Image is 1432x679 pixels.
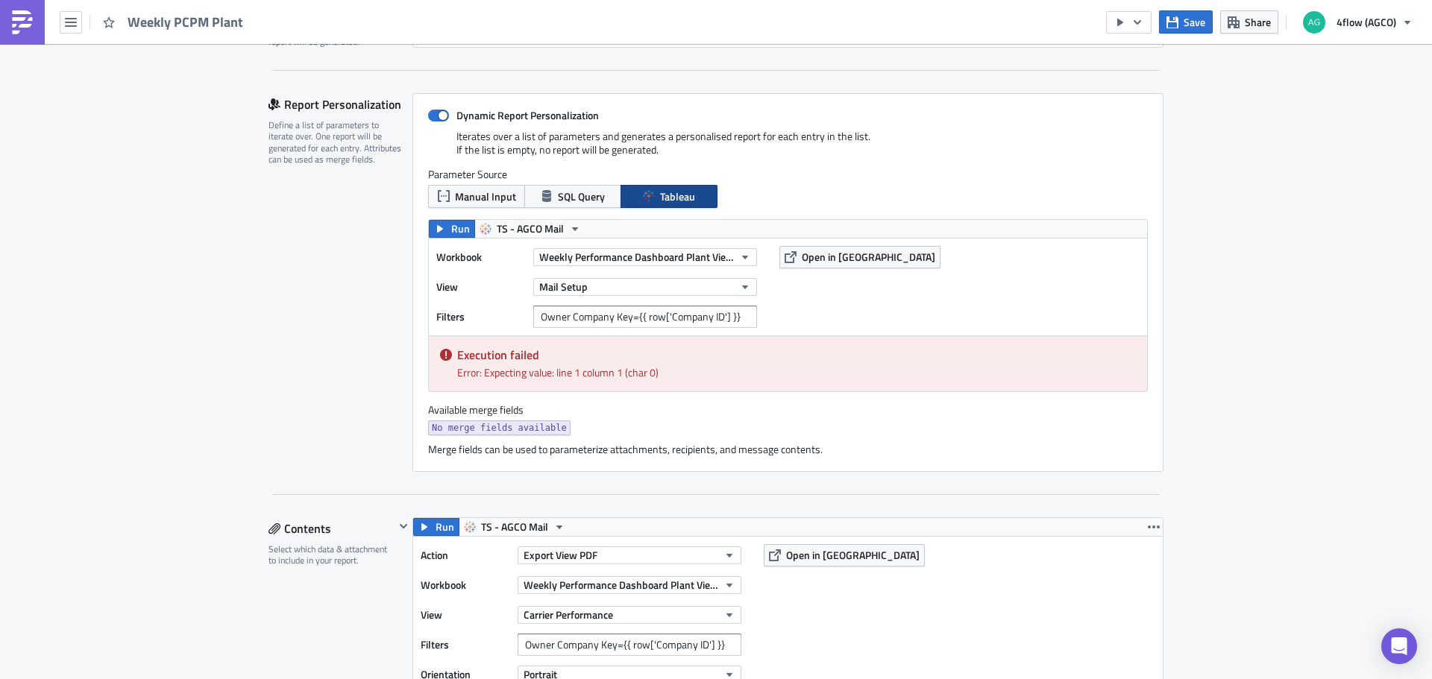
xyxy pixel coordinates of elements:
[451,220,470,238] span: Run
[428,403,540,417] label: Available merge fields
[1337,14,1396,30] span: 4flow (AGCO)
[428,168,1148,181] label: Parameter Source
[518,606,741,624] button: Carrier Performance
[518,576,741,594] button: Weekly Performance Dashboard Plant View (PCPM)
[268,1,403,48] div: Optionally, perform a condition check before generating and sending a report. Only if true, the r...
[395,517,412,535] button: Hide content
[533,248,757,266] button: Weekly Performance Dashboard Plant View (PCPM)
[455,189,516,204] span: Manual Input
[432,420,567,435] span: No merge fields available
[457,364,1136,380] div: Error: Expecting value: line 1 column 1 (char 0)
[428,185,525,208] button: Manual Input
[558,189,605,204] span: SQL Query
[436,518,454,536] span: Run
[268,119,403,165] div: Define a list of parameters to iterate over. One report will be generated for each entry. Attribu...
[456,107,599,123] strong: Dynamic Report Personalization
[524,547,597,563] span: Export View PDF
[268,543,395,566] div: Select which data & attachment to include in your report.
[436,306,526,328] label: Filters
[1301,10,1327,35] img: Avatar
[6,6,712,18] body: Rich Text Area. Press ALT-0 for help.
[429,220,475,238] button: Run
[1184,14,1205,30] span: Save
[413,518,459,536] button: Run
[1220,10,1278,34] button: Share
[802,249,935,265] span: Open in [GEOGRAPHIC_DATA]
[421,574,510,596] label: Workbook
[421,634,510,656] label: Filters
[524,577,718,593] span: Weekly Performance Dashboard Plant View (PCPM)
[428,443,1148,456] div: Merge fields can be used to parameterize attachments, recipients, and message contents.
[268,93,412,116] div: Report Personalization
[481,518,548,536] span: TS - AGCO Mail
[524,185,621,208] button: SQL Query
[1159,10,1213,34] button: Save
[421,604,510,626] label: View
[660,189,695,204] span: Tableau
[539,279,588,294] span: Mail Setup
[1245,14,1271,30] span: Share
[764,544,925,566] button: Open in [GEOGRAPHIC_DATA]
[428,130,1148,168] div: Iterates over a list of parameters and generates a personalised report for each entry in the list...
[533,278,757,296] button: Mail Setup
[128,13,245,31] span: Weekly PCPM Plant
[10,10,34,34] img: PushMetrics
[457,349,1136,361] h5: Execution failed
[533,306,757,328] input: Filter1=Value1&...
[621,185,717,208] button: Tableau
[518,634,741,656] input: Filter1=Value1&...
[436,276,526,298] label: View
[436,246,526,268] label: Workbook
[459,518,571,536] button: TS - AGCO Mail
[428,420,571,435] a: No merge fields available
[786,547,920,563] span: Open in [GEOGRAPHIC_DATA]
[474,220,586,238] button: TS - AGCO Mail
[1294,6,1421,39] button: 4flow (AGCO)
[497,220,564,238] span: TS - AGCO Mail
[539,249,734,265] span: Weekly Performance Dashboard Plant View (PCPM)
[779,246,940,268] button: Open in [GEOGRAPHIC_DATA]
[524,607,613,622] span: Carrier Performance
[518,546,741,564] button: Export View PDF
[421,544,510,566] label: Action
[268,517,395,540] div: Contents
[1381,628,1417,664] div: Open Intercom Messenger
